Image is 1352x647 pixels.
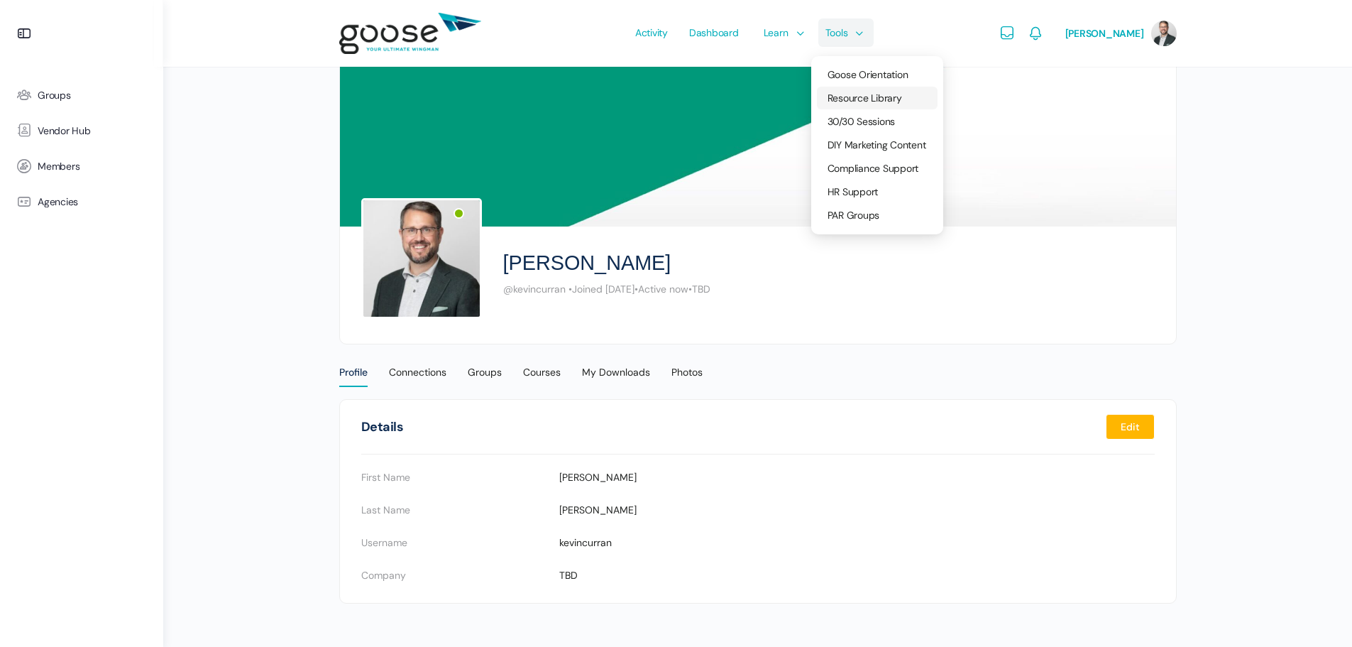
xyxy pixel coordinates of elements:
[38,89,71,102] span: Groups
[1281,579,1352,647] iframe: Chat Widget
[1065,27,1144,40] span: [PERSON_NAME]
[38,161,79,173] span: Members
[503,283,1155,296] div: Joined [DATE] Active now TBD
[503,283,566,295] span: @kevincurran
[568,283,572,295] span: •
[361,469,560,501] td: First Name
[582,348,650,384] a: My Downloads
[38,196,78,208] span: Agencies
[828,115,896,128] span: 30/30 Sessions
[559,501,1155,518] p: [PERSON_NAME]
[503,248,671,278] h2: [PERSON_NAME]
[389,366,446,387] div: Connections
[559,469,1155,486] p: [PERSON_NAME]
[634,283,638,295] span: •
[523,348,561,384] a: Courses
[828,138,926,151] span: DIY Marketing Content
[817,180,938,203] a: HR Support
[361,534,560,567] td: Username
[828,68,908,81] span: Goose Orientation
[817,204,938,227] a: PAR Groups
[559,567,1155,584] p: TBD
[817,110,938,133] a: 30/30 Sessions
[7,184,156,219] a: Agencies
[817,134,938,156] a: DIY Marketing Content
[339,348,368,384] a: Profile
[559,534,1155,551] p: kevincurran
[582,366,650,387] div: My Downloads
[671,348,703,384] a: Photos
[817,63,938,86] a: Goose Orientation
[38,125,91,137] span: Vendor Hub
[828,162,919,175] span: Compliance Support
[339,348,1177,384] nav: Primary menu
[7,113,156,148] a: Vendor Hub
[817,157,938,180] a: Compliance Support
[1106,414,1155,440] a: Edit
[817,87,938,109] a: Resource Library
[361,567,560,599] td: Company
[361,501,560,534] td: Last Name
[828,185,879,198] span: HR Support
[389,348,446,384] a: Connections
[671,366,703,387] div: Photos
[361,415,404,438] h1: Details
[7,77,156,113] a: Groups
[688,283,692,295] span: •
[7,148,156,184] a: Members
[468,348,502,384] a: Groups
[468,366,502,387] div: Groups
[523,366,561,387] div: Courses
[828,92,902,104] span: Resource Library
[828,209,880,222] span: PAR Groups
[361,198,482,319] img: Profile photo of Kevin Curran
[339,366,368,387] div: Profile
